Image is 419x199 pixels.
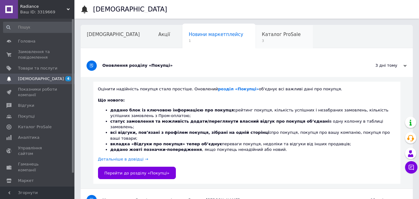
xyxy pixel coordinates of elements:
[18,124,51,130] span: Каталог ProSale
[93,6,167,13] h1: [DEMOGRAPHIC_DATA]
[18,38,35,44] span: Головна
[110,142,222,146] b: вкладка «Відгуки про покупця» тепер обʼєднує
[218,87,259,91] a: розділ «Покупці»
[262,38,301,43] span: 3
[110,142,351,146] span: переваги покупця, недоліки та відгуки від інших продавців;
[110,130,271,135] b: всі відгуки, пов’язані з профілем покупця, зібрані на одній сторінці:
[105,171,170,175] span: Перейти до розділу «Покупці»
[18,114,35,119] span: Покупці
[262,32,301,37] span: Каталог ProSale
[18,66,57,71] span: Товари та послуги
[20,9,74,15] div: Ваш ID: 3319669
[98,98,125,102] b: Що нового:
[18,76,64,82] span: [DEMOGRAPHIC_DATA]
[110,108,389,118] span: рейтинг покупця, кількість успішних і незабраних замовлень, кількість успішних замовлень з Пром-о...
[110,147,202,152] b: додано жовті позначки-попередження
[18,103,34,108] span: Відгуки
[110,119,329,124] b: статус замовлення та можливість додати/переглянути власний відгук про покупця обʼєднані
[110,108,236,112] b: додано блок із ключовою інформацією про покупця:
[405,161,417,174] button: Чат з покупцем
[18,135,39,140] span: Аналітика
[98,157,148,161] a: Детальніше в довідці →
[18,161,57,173] span: Гаманець компанії
[110,130,390,140] span: про покупця, покупця про вашу компанію, покупця про ваші товари;
[18,49,57,60] span: Замовлення та повідомлення
[189,32,243,37] span: Новини маркетплейсу
[110,119,383,129] span: в одну колонку в таблиці замовлень;
[65,76,71,81] span: 4
[18,145,57,156] span: Управління сайтом
[87,32,140,37] span: [DEMOGRAPHIC_DATA]
[98,167,176,179] a: Перейти до розділу «Покупці»
[18,178,34,183] span: Маркет
[18,87,57,98] span: Показники роботи компанії
[102,63,345,68] div: Оновлення розділу «Покупці»
[20,4,67,9] span: Radiance
[98,86,396,92] div: Оцінити надійність покупця стало простіше. Оновлений об'єднує всі важливі дані про покупця.
[345,63,407,68] div: 3 дні тому
[3,22,73,33] input: Пошук
[189,38,243,43] span: 1
[110,147,287,152] span: , якщо покупець ненадійний або новий.
[158,32,170,37] span: Акції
